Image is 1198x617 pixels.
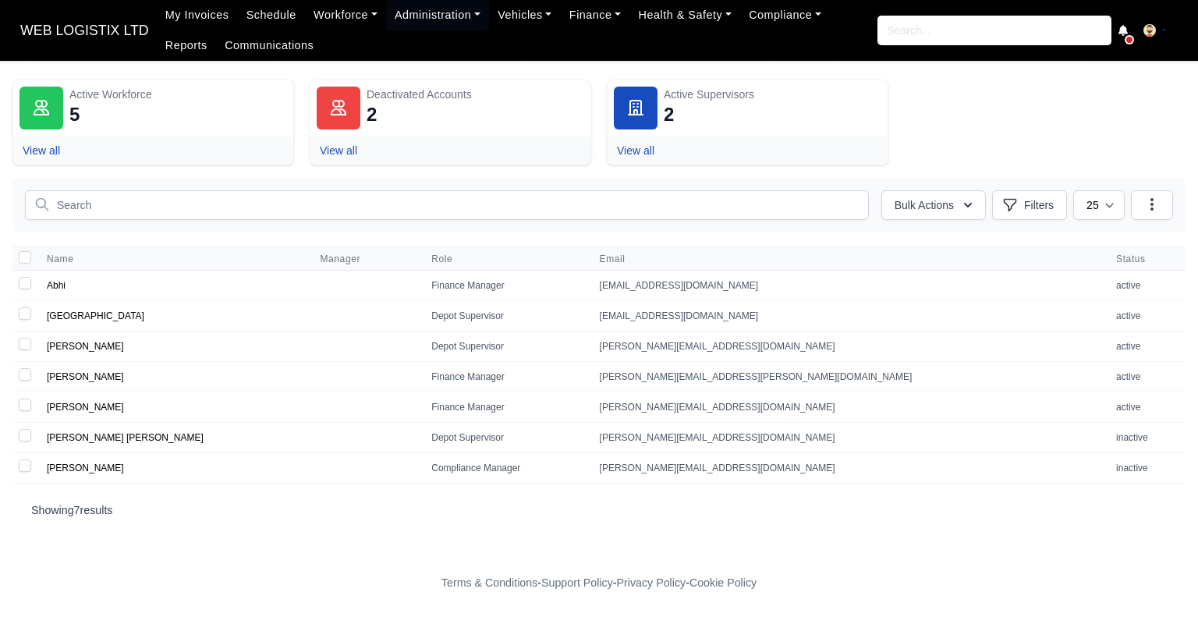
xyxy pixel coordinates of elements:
a: WEB LOGISTIX LTD [12,16,157,46]
a: [PERSON_NAME] [47,463,124,473]
div: Active Workforce [69,87,287,102]
a: Abhi [47,280,66,291]
span: Manager [320,253,360,265]
a: Privacy Policy [617,576,686,589]
a: [PERSON_NAME] [PERSON_NAME] [47,432,204,443]
td: Finance Manager [422,271,590,301]
a: Reports [157,30,216,61]
td: active [1107,301,1186,332]
td: [PERSON_NAME][EMAIL_ADDRESS][DOMAIN_NAME] [590,332,1107,362]
button: Manager [320,253,373,265]
button: Name [47,253,86,265]
span: Role [431,253,452,265]
a: [PERSON_NAME] [47,341,124,352]
td: [PERSON_NAME][EMAIL_ADDRESS][PERSON_NAME][DOMAIN_NAME] [590,362,1107,392]
div: 5 [69,102,80,127]
span: WEB LOGISTIX LTD [12,15,157,46]
td: [PERSON_NAME][EMAIL_ADDRESS][DOMAIN_NAME] [590,392,1107,423]
div: 2 [664,102,674,127]
button: Role [431,253,465,265]
span: Name [47,253,73,265]
button: Bulk Actions [881,190,986,220]
td: Compliance Manager [422,453,590,484]
td: inactive [1107,423,1186,453]
td: [PERSON_NAME][EMAIL_ADDRESS][DOMAIN_NAME] [590,453,1107,484]
td: [PERSON_NAME][EMAIL_ADDRESS][DOMAIN_NAME] [590,423,1107,453]
td: [EMAIL_ADDRESS][DOMAIN_NAME] [590,271,1107,301]
td: active [1107,392,1186,423]
a: [GEOGRAPHIC_DATA] [47,310,144,321]
td: Finance Manager [422,392,590,423]
td: active [1107,362,1186,392]
p: Showing results [31,502,1167,518]
button: Filters [992,190,1067,220]
span: 7 [74,504,80,516]
div: 2 [367,102,377,127]
div: - - - [154,574,1044,592]
div: Deactivated Accounts [367,87,584,102]
a: View all [320,144,357,157]
a: Terms & Conditions [441,576,537,589]
span: Email [600,253,1097,265]
input: Search [25,190,869,220]
td: Depot Supervisor [422,301,590,332]
a: View all [23,144,60,157]
td: active [1107,332,1186,362]
a: Cookie Policy [689,576,757,589]
a: [PERSON_NAME] [47,402,124,413]
a: Support Policy [541,576,613,589]
div: Active Supervisors [664,87,881,102]
td: active [1107,271,1186,301]
td: [EMAIL_ADDRESS][DOMAIN_NAME] [590,301,1107,332]
td: Depot Supervisor [422,423,590,453]
td: Depot Supervisor [422,332,590,362]
input: Search... [877,16,1111,45]
a: [PERSON_NAME] [47,371,124,382]
span: Status [1116,253,1176,265]
a: Communications [216,30,323,61]
td: Finance Manager [422,362,590,392]
a: View all [617,144,654,157]
td: inactive [1107,453,1186,484]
